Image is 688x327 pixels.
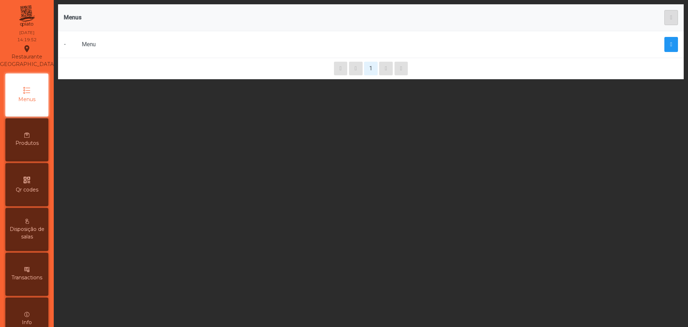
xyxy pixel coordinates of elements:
i: location_on [23,44,31,53]
span: Menus [18,96,35,103]
span: Disposição de salas [7,226,47,241]
button: 1 [364,62,378,75]
div: 14:19:52 [17,37,37,43]
span: Qr codes [16,186,38,194]
span: - [64,41,66,48]
img: qpiato [18,4,35,29]
div: Menu [82,40,377,49]
span: Transactions [11,274,42,281]
div: [DATE] [19,29,34,36]
span: Produtos [15,139,39,147]
span: Info [22,319,32,326]
th: Menus [58,4,383,31]
i: qr_code [23,176,31,184]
